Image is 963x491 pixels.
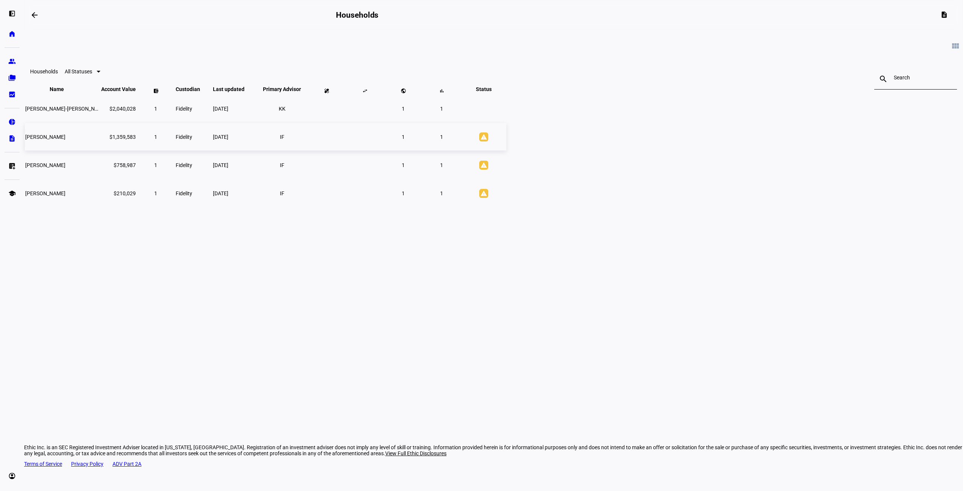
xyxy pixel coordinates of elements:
a: group [5,54,20,69]
span: Aaron Migdol [25,162,65,168]
td: $210,029 [101,179,136,207]
span: Fidelity [176,190,192,196]
td: $1,359,583 [101,123,136,150]
mat-icon: warning [479,189,488,198]
li: IF [275,130,289,144]
span: All Statuses [65,68,92,74]
mat-icon: warning [479,161,488,170]
eth-mat-symbol: folder_copy [8,74,16,82]
span: [DATE] [213,106,228,112]
span: 1 [402,134,405,140]
span: Kyle O'keefe-sally [25,106,107,112]
span: Primary Advisor [257,86,307,92]
span: 1 [440,190,443,196]
eth-mat-symbol: account_circle [8,472,16,480]
span: Fidelity [176,162,192,168]
td: $2,040,028 [101,95,136,122]
span: Custodian [176,86,211,92]
mat-icon: view_module [951,41,960,50]
li: IF [275,187,289,200]
span: 1 [154,134,157,140]
a: Terms of Service [24,461,62,467]
eth-mat-symbol: left_panel_open [8,10,16,17]
span: 1 [402,190,405,196]
h2: Households [336,11,378,20]
a: home [5,26,20,41]
mat-icon: warning [479,132,488,141]
input: Search [894,74,937,81]
mat-icon: search [874,74,892,84]
li: IF [275,158,289,172]
span: Fidelity [176,106,192,112]
span: 1 [154,106,157,112]
span: 1 [154,190,157,196]
mat-icon: description [940,11,948,18]
a: description [5,131,20,146]
mat-icon: arrow_backwards [30,11,39,20]
span: 1 [402,162,405,168]
eth-mat-symbol: bid_landscape [8,91,16,98]
span: [DATE] [213,162,228,168]
eth-data-table-title: Households [30,68,58,74]
span: [DATE] [213,134,228,140]
div: Ethic Inc. is an SEC Registered Investment Adviser located in [US_STATE], [GEOGRAPHIC_DATA]. Regi... [24,444,963,456]
a: ADV Part 2A [112,461,141,467]
a: folder_copy [5,70,20,85]
eth-mat-symbol: description [8,135,16,142]
span: 1 [154,162,157,168]
span: Aaron Migdol [25,190,65,196]
span: Name [50,86,75,92]
eth-mat-symbol: pie_chart [8,118,16,126]
span: Status [470,86,497,92]
td: $758,987 [101,151,136,179]
li: KK [275,102,289,116]
span: Last updated [213,86,256,92]
span: [DATE] [213,190,228,196]
eth-mat-symbol: group [8,58,16,65]
span: 1 [440,106,443,112]
eth-mat-symbol: home [8,30,16,38]
span: 1 [440,162,443,168]
a: pie_chart [5,114,20,129]
span: 1 [440,134,443,140]
a: bid_landscape [5,87,20,102]
eth-mat-symbol: school [8,190,16,197]
span: Aaron Migdol [25,134,65,140]
span: Fidelity [176,134,192,140]
a: Privacy Policy [71,461,103,467]
span: Account Value [101,86,136,92]
eth-mat-symbol: list_alt_add [8,162,16,170]
span: View Full Ethic Disclosures [385,450,447,456]
span: 1 [402,106,405,112]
